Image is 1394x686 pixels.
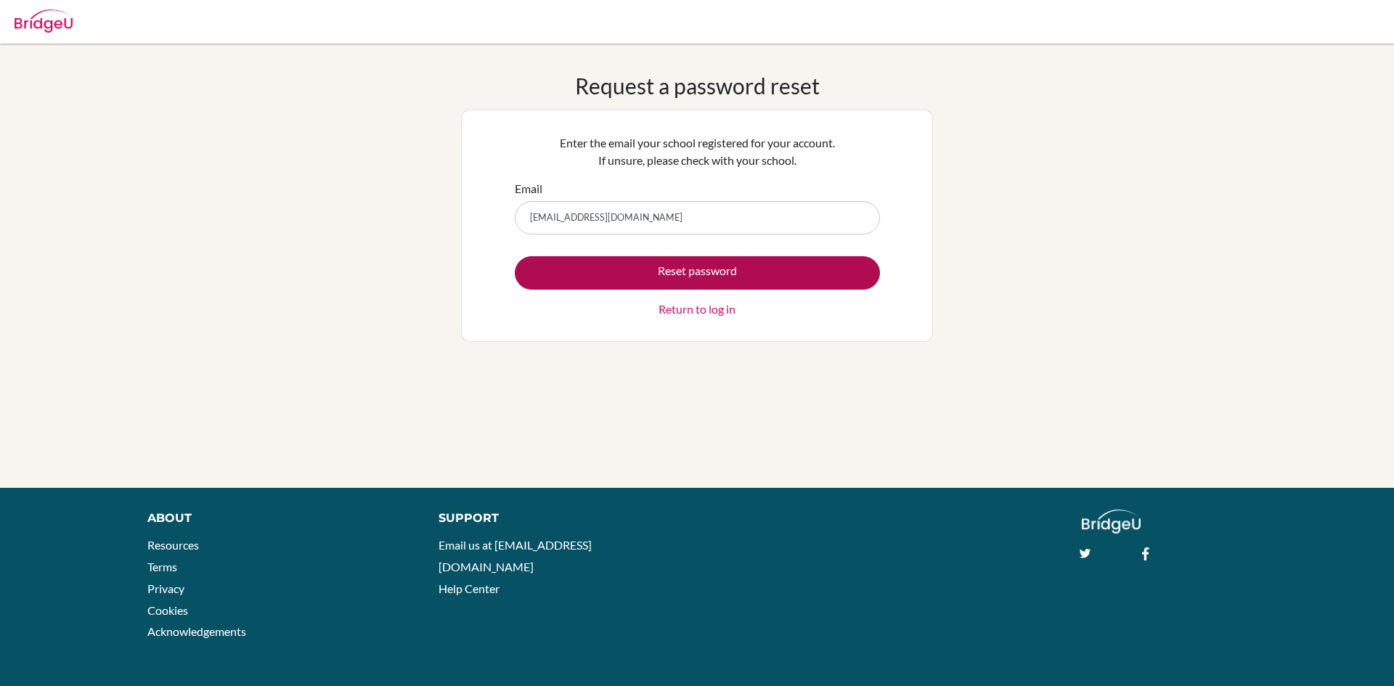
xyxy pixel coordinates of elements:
[575,73,820,99] h1: Request a password reset
[147,560,177,573] a: Terms
[147,538,199,552] a: Resources
[439,510,680,527] div: Support
[1082,510,1141,534] img: logo_white@2x-f4f0deed5e89b7ecb1c2cc34c3e3d731f90f0f143d5ea2071677605dd97b5244.png
[15,9,73,33] img: Bridge-U
[439,581,500,595] a: Help Center
[439,538,592,573] a: Email us at [EMAIL_ADDRESS][DOMAIN_NAME]
[147,581,184,595] a: Privacy
[515,256,880,290] button: Reset password
[515,134,880,169] p: Enter the email your school registered for your account. If unsure, please check with your school.
[147,624,246,638] a: Acknowledgements
[515,180,542,197] label: Email
[147,603,188,617] a: Cookies
[147,510,406,527] div: About
[659,301,735,318] a: Return to log in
